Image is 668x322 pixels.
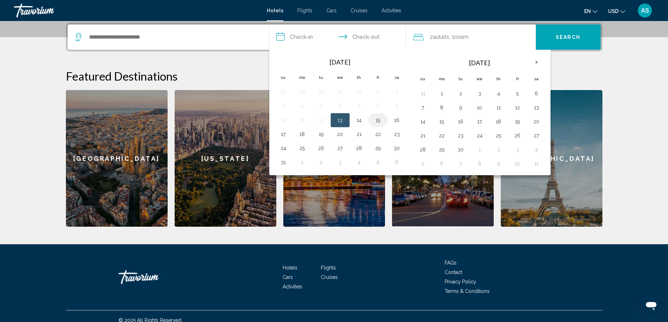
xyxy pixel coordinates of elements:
[454,34,468,40] span: Room
[297,8,312,13] a: Flights
[335,157,346,167] button: Day 3
[293,54,387,70] th: [DATE]
[417,117,429,126] button: Day 14
[335,143,346,153] button: Day 27
[391,87,403,97] button: Day 2
[436,103,447,112] button: Day 8
[335,115,346,125] button: Day 13
[278,101,289,111] button: Day 3
[297,157,308,167] button: Day 1
[493,89,504,98] button: Day 4
[391,157,403,167] button: Day 6
[501,90,602,227] a: [GEOGRAPHIC_DATA]
[436,159,447,169] button: Day 6
[175,90,276,227] div: [US_STATE]
[455,117,466,126] button: Day 16
[316,157,327,167] button: Day 2
[430,32,449,42] span: 2
[382,8,401,13] span: Activities
[527,54,546,70] button: Next month
[531,89,542,98] button: Day 6
[512,159,523,169] button: Day 10
[326,8,337,13] span: Cars
[353,129,365,139] button: Day 21
[269,25,406,50] button: Check in and out dates
[455,103,466,112] button: Day 9
[436,117,447,126] button: Day 15
[391,129,403,139] button: Day 23
[455,89,466,98] button: Day 2
[297,143,308,153] button: Day 25
[406,25,536,50] button: Travelers: 2 adults, 0 children
[445,260,457,266] a: FAQs
[14,4,260,18] a: Travorium
[474,89,485,98] button: Day 3
[316,115,327,125] button: Day 12
[512,145,523,155] button: Day 3
[316,87,327,97] button: Day 29
[119,267,189,288] a: Travorium
[445,288,490,294] a: Terms & Conditions
[493,131,504,141] button: Day 25
[278,157,289,167] button: Day 31
[474,145,485,155] button: Day 1
[335,129,346,139] button: Day 20
[283,265,297,270] a: Hotels
[321,265,336,270] a: Flights
[432,54,527,71] th: [DATE]
[372,87,384,97] button: Day 1
[417,89,429,98] button: Day 31
[474,117,485,126] button: Day 17
[68,25,601,50] div: Search widget
[391,143,403,153] button: Day 30
[445,279,476,285] a: Privacy Policy
[531,159,542,169] button: Day 11
[436,89,447,98] button: Day 1
[493,159,504,169] button: Day 9
[536,25,601,50] button: Search
[493,117,504,126] button: Day 18
[372,129,384,139] button: Day 22
[66,90,168,227] a: [GEOGRAPHIC_DATA]
[436,145,447,155] button: Day 29
[278,143,289,153] button: Day 24
[283,284,302,289] span: Activities
[608,8,619,14] span: USD
[278,87,289,97] button: Day 27
[417,131,429,141] button: Day 21
[372,157,384,167] button: Day 5
[474,159,485,169] button: Day 8
[66,69,602,83] h2: Featured Destinations
[474,103,485,112] button: Day 10
[316,101,327,111] button: Day 5
[353,143,365,153] button: Day 28
[474,131,485,141] button: Day 24
[278,115,289,125] button: Day 10
[321,274,338,280] a: Cruises
[335,101,346,111] button: Day 6
[531,117,542,126] button: Day 20
[493,103,504,112] button: Day 11
[512,89,523,98] button: Day 5
[584,6,598,16] button: Change language
[353,157,365,167] button: Day 4
[433,34,449,40] span: Adults
[556,35,580,40] span: Search
[391,101,403,111] button: Day 9
[353,101,365,111] button: Day 7
[640,294,662,316] iframe: Bouton de lancement de la fenêtre de messagerie
[283,274,293,280] a: Cars
[512,131,523,141] button: Day 26
[372,101,384,111] button: Day 8
[351,8,367,13] a: Cruises
[455,145,466,155] button: Day 30
[267,8,283,13] span: Hotels
[445,269,462,275] a: Contact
